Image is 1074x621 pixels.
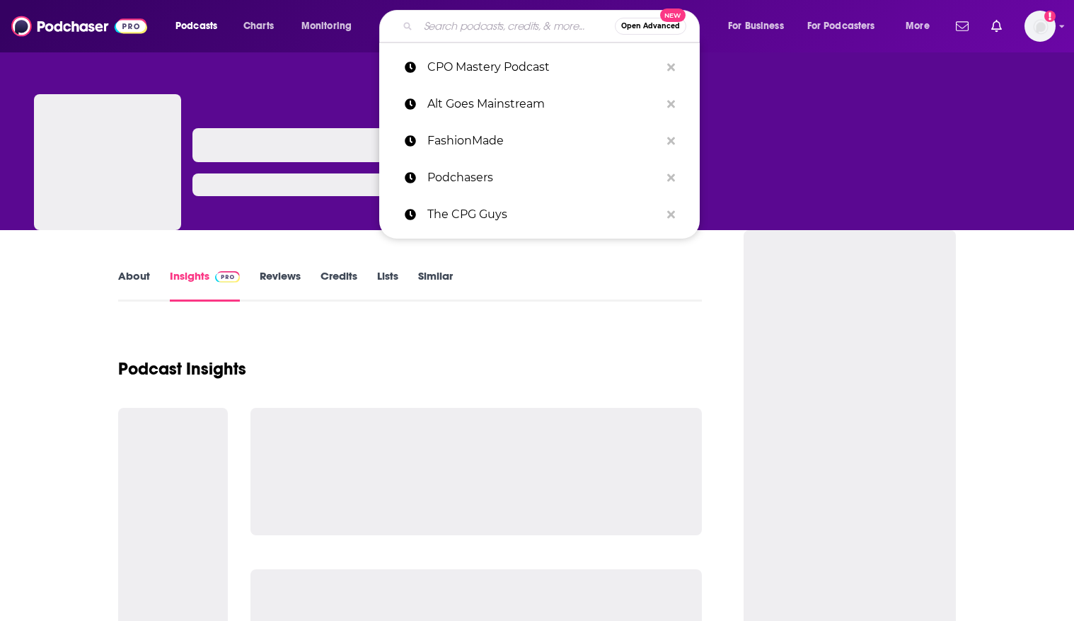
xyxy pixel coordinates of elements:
a: Alt Goes Mainstream [379,86,700,123]
span: Podcasts [175,16,217,36]
button: open menu [718,15,802,38]
a: Reviews [260,269,301,302]
a: InsightsPodchaser Pro [170,269,240,302]
p: Podchasers [427,159,660,196]
img: Podchaser Pro [215,271,240,283]
img: User Profile [1024,11,1056,42]
a: Lists [377,269,398,302]
h1: Podcast Insights [118,358,246,380]
a: Show notifications dropdown [986,14,1007,38]
button: open menu [798,15,896,38]
span: For Podcasters [807,16,875,36]
a: About [118,269,150,302]
a: FashionMade [379,123,700,159]
span: New [660,8,686,22]
button: open menu [291,15,370,38]
p: The CPG Guys [427,196,660,233]
svg: Add a profile image [1044,11,1056,22]
a: The CPG Guys [379,196,700,233]
a: Charts [234,15,282,38]
button: open menu [896,15,947,38]
span: More [906,16,930,36]
button: Open AdvancedNew [615,18,686,35]
a: Podchasers [379,159,700,196]
span: Open Advanced [621,23,680,30]
span: For Business [728,16,784,36]
span: Monitoring [301,16,352,36]
a: Credits [321,269,357,302]
span: Charts [243,16,274,36]
span: Logged in as Marketing09 [1024,11,1056,42]
p: CPO Mastery Podcast [427,49,660,86]
button: open menu [166,15,236,38]
a: Similar [418,269,453,302]
input: Search podcasts, credits, & more... [418,15,615,38]
img: Podchaser - Follow, Share and Rate Podcasts [11,13,147,40]
div: Search podcasts, credits, & more... [393,10,713,42]
a: CPO Mastery Podcast [379,49,700,86]
a: Show notifications dropdown [950,14,974,38]
p: Alt Goes Mainstream [427,86,660,123]
button: Show profile menu [1024,11,1056,42]
p: FashionMade [427,123,660,159]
